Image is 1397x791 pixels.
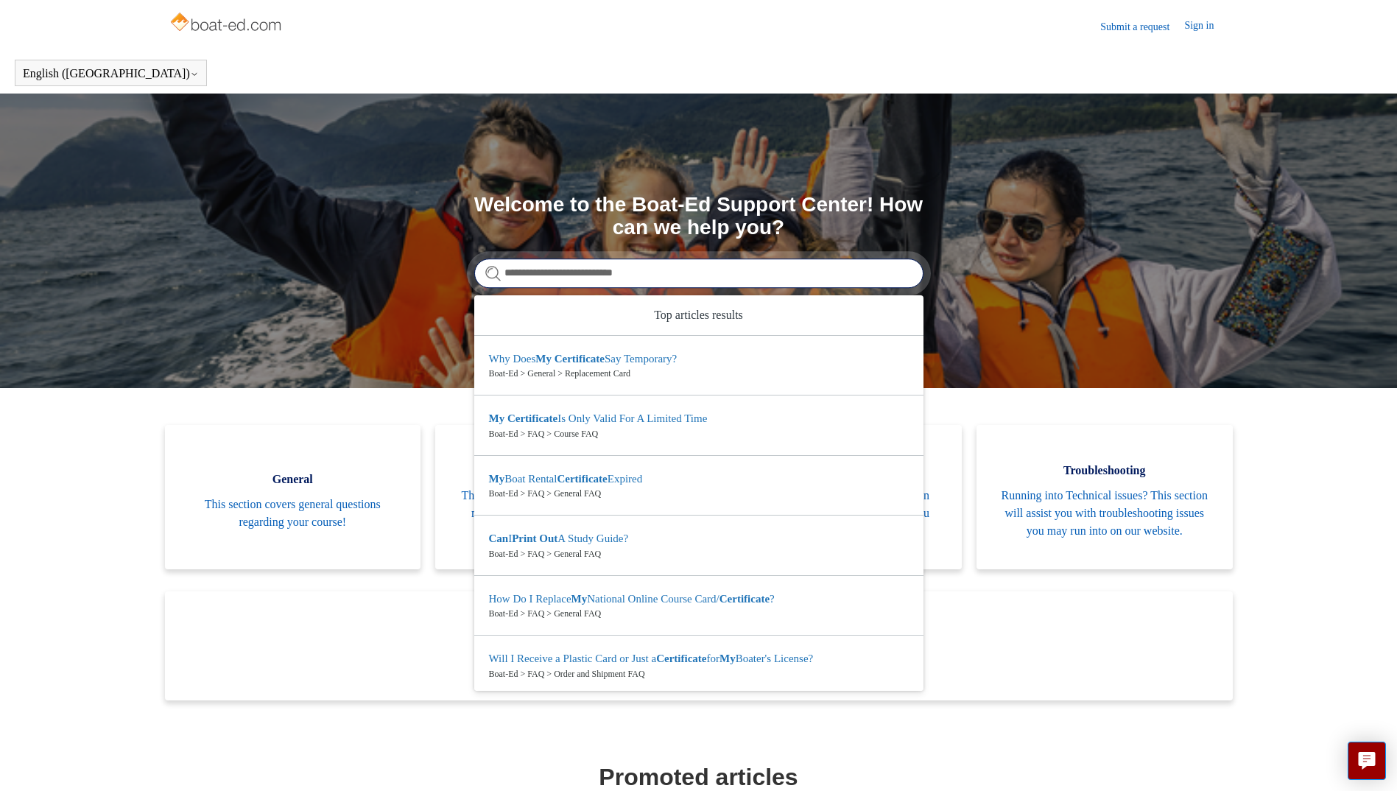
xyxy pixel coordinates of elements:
a: Replacement Card Here you will find state contact information and how to replace your card. [165,591,1233,700]
em: Certificate [507,412,557,424]
span: Running into Technical issues? This section will assist you with troubleshooting issues you may r... [999,487,1211,540]
zd-autocomplete-title-multibrand: Suggested result 4 Can I Print Out A Study Guide? [489,532,629,547]
a: General This section covers general questions regarding your course! [165,425,421,569]
em: Can [489,532,509,544]
span: General [187,471,399,488]
zd-autocomplete-breadcrumbs-multibrand: Boat-Ed > FAQ > General FAQ [489,487,909,500]
zd-autocomplete-title-multibrand: Suggested result 1 Why Does My Certificate Say Temporary? [489,353,678,368]
zd-autocomplete-title-multibrand: Suggested result 2 My Certificate Is Only Valid For A Limited Time [489,412,708,427]
a: Submit a request [1100,19,1184,35]
em: Certificate [557,473,607,485]
em: My [719,653,736,664]
zd-autocomplete-breadcrumbs-multibrand: Boat-Ed > FAQ > General FAQ [489,607,909,620]
zd-autocomplete-title-multibrand: Suggested result 3 My Boat Rental Certificate Expired [489,473,643,488]
zd-autocomplete-breadcrumbs-multibrand: Boat-Ed > General > Replacement Card [489,367,909,380]
button: English ([GEOGRAPHIC_DATA]) [23,67,199,80]
em: Out [539,532,557,544]
input: Search [474,259,923,288]
em: Certificate [719,593,770,605]
zd-autocomplete-title-multibrand: Suggested result 6 Will I Receive a Plastic Card or Just a Certificate for My Boater's License? [489,653,814,667]
a: Troubleshooting Running into Technical issues? This section will assist you with troubleshooting ... [977,425,1233,569]
zd-autocomplete-title-multibrand: Suggested result 5 How Do I Replace My National Online Course Card/Certificate? [489,593,775,608]
em: Certificate [555,353,605,365]
span: Replacement Card [187,628,1211,646]
a: FAQ This section will answer questions that you may have that have already been asked before! [435,425,692,569]
zd-autocomplete-header: Top articles results [474,295,923,336]
img: Boat-Ed Help Center home page [169,9,286,38]
h1: Welcome to the Boat-Ed Support Center! How can we help you? [474,194,923,239]
zd-autocomplete-breadcrumbs-multibrand: Boat-Ed > FAQ > General FAQ [489,547,909,560]
span: This section covers general questions regarding your course! [187,496,399,531]
span: Troubleshooting [999,462,1211,479]
span: FAQ [457,462,669,479]
zd-autocomplete-breadcrumbs-multibrand: Boat-Ed > FAQ > Order and Shipment FAQ [489,667,909,681]
a: Sign in [1184,18,1228,35]
em: Print [512,532,536,544]
span: This section will answer questions that you may have that have already been asked before! [457,487,669,540]
em: Certificate [656,653,706,664]
em: My [489,412,505,424]
zd-autocomplete-breadcrumbs-multibrand: Boat-Ed > FAQ > Course FAQ [489,427,909,440]
em: My [571,593,588,605]
button: Live chat [1348,742,1386,780]
span: Here you will find state contact information and how to replace your card. [187,653,1211,671]
em: My [535,353,552,365]
em: My [489,473,505,485]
